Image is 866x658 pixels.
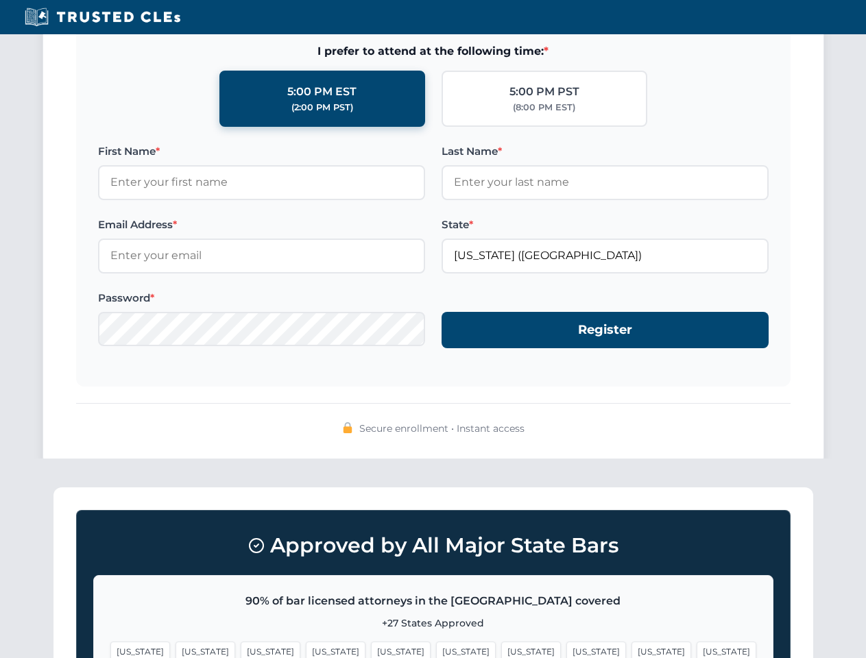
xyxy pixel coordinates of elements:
[442,217,769,233] label: State
[291,101,353,114] div: (2:00 PM PST)
[98,143,425,160] label: First Name
[98,217,425,233] label: Email Address
[442,143,769,160] label: Last Name
[342,422,353,433] img: 🔒
[98,42,769,60] span: I prefer to attend at the following time:
[98,239,425,273] input: Enter your email
[98,290,425,306] label: Password
[287,83,357,101] div: 5:00 PM EST
[509,83,579,101] div: 5:00 PM PST
[359,421,525,436] span: Secure enrollment • Instant access
[442,239,769,273] input: Florida (FL)
[21,7,184,27] img: Trusted CLEs
[442,312,769,348] button: Register
[442,165,769,199] input: Enter your last name
[110,592,756,610] p: 90% of bar licensed attorneys in the [GEOGRAPHIC_DATA] covered
[513,101,575,114] div: (8:00 PM EST)
[98,165,425,199] input: Enter your first name
[110,616,756,631] p: +27 States Approved
[93,527,773,564] h3: Approved by All Major State Bars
